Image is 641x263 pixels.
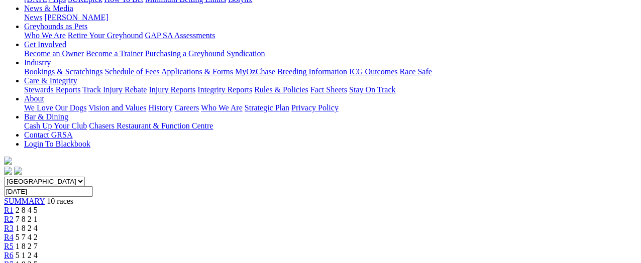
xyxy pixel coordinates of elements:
a: Care & Integrity [24,76,77,85]
div: Get Involved [24,49,637,58]
a: [PERSON_NAME] [44,13,108,22]
div: Industry [24,67,637,76]
span: 7 8 2 1 [16,215,38,223]
a: Contact GRSA [24,130,72,139]
span: 2 8 4 5 [16,206,38,214]
span: 1 8 2 4 [16,224,38,232]
a: Get Involved [24,40,66,49]
a: Vision and Values [88,103,146,112]
a: Who We Are [201,103,243,112]
img: twitter.svg [14,167,22,175]
a: MyOzChase [235,67,275,76]
a: R2 [4,215,14,223]
a: Injury Reports [149,85,195,94]
a: Stewards Reports [24,85,80,94]
span: 1 8 2 7 [16,242,38,250]
a: Industry [24,58,51,67]
a: Retire Your Greyhound [68,31,143,40]
a: R3 [4,224,14,232]
a: GAP SA Assessments [145,31,216,40]
img: logo-grsa-white.png [4,157,12,165]
a: Privacy Policy [291,103,339,112]
a: About [24,94,44,103]
a: R5 [4,242,14,250]
div: Care & Integrity [24,85,637,94]
a: R1 [4,206,14,214]
a: Become an Owner [24,49,84,58]
a: Fact Sheets [310,85,347,94]
div: News & Media [24,13,637,22]
div: About [24,103,637,112]
a: Become a Trainer [86,49,143,58]
span: 5 1 2 4 [16,251,38,259]
a: Login To Blackbook [24,140,90,148]
a: Careers [174,103,199,112]
a: News [24,13,42,22]
div: Greyhounds as Pets [24,31,637,40]
a: Rules & Policies [254,85,308,94]
a: Bookings & Scratchings [24,67,102,76]
a: R4 [4,233,14,241]
a: Cash Up Your Club [24,121,87,130]
a: SUMMARY [4,197,45,205]
a: Syndication [227,49,265,58]
a: R6 [4,251,14,259]
a: Stay On Track [349,85,395,94]
a: Race Safe [399,67,432,76]
a: Integrity Reports [197,85,252,94]
a: Breeding Information [277,67,347,76]
a: Track Injury Rebate [82,85,147,94]
a: History [148,103,172,112]
a: Who We Are [24,31,66,40]
a: Chasers Restaurant & Function Centre [89,121,213,130]
a: Purchasing a Greyhound [145,49,225,58]
a: ICG Outcomes [349,67,397,76]
a: Strategic Plan [245,103,289,112]
img: facebook.svg [4,167,12,175]
a: We Love Our Dogs [24,103,86,112]
a: Greyhounds as Pets [24,22,87,31]
span: 5 7 4 2 [16,233,38,241]
a: Applications & Forms [161,67,233,76]
input: Select date [4,186,93,197]
a: Bar & Dining [24,112,68,121]
a: News & Media [24,4,73,13]
a: Schedule of Fees [104,67,159,76]
span: 10 races [47,197,73,205]
div: Bar & Dining [24,121,637,130]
